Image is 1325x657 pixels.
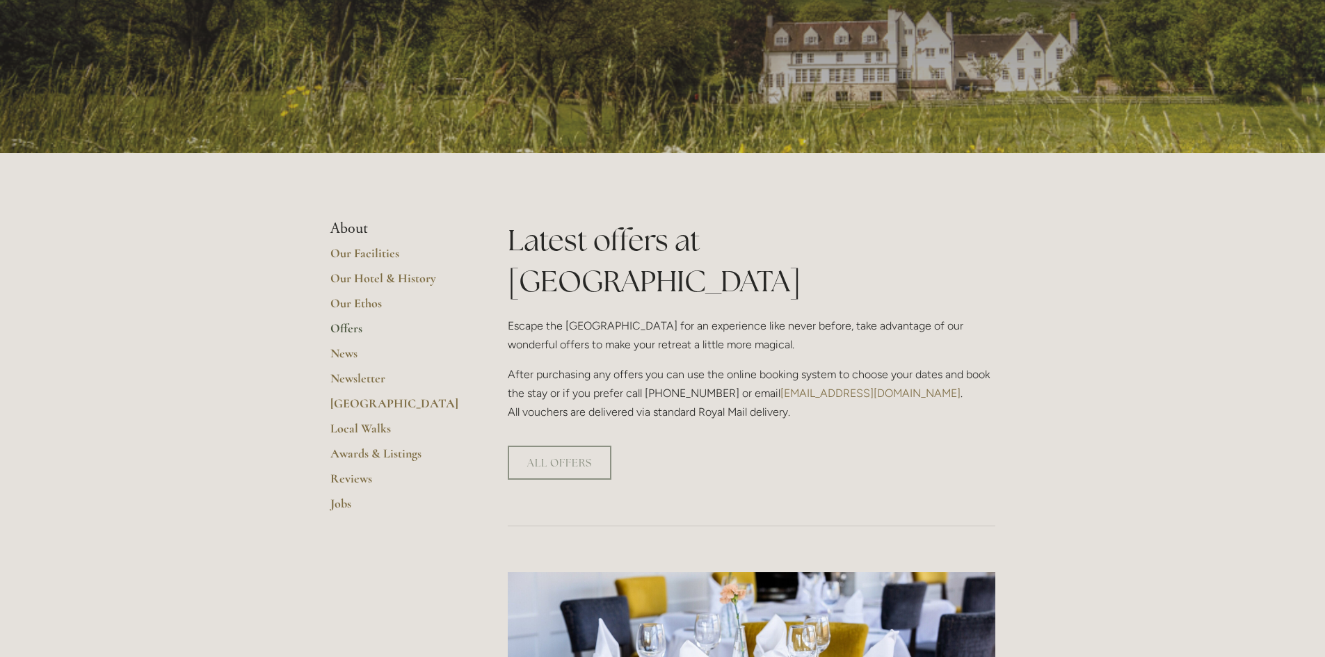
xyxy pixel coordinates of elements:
[330,421,463,446] a: Local Walks
[330,471,463,496] a: Reviews
[780,387,961,400] a: [EMAIL_ADDRESS][DOMAIN_NAME]
[508,220,995,302] h1: Latest offers at [GEOGRAPHIC_DATA]
[330,346,463,371] a: News
[330,220,463,238] li: About
[330,396,463,421] a: [GEOGRAPHIC_DATA]
[508,365,995,422] p: After purchasing any offers you can use the online booking system to choose your dates and book t...
[330,321,463,346] a: Offers
[330,446,463,471] a: Awards & Listings
[508,446,611,480] a: ALL OFFERS
[330,496,463,521] a: Jobs
[330,270,463,295] a: Our Hotel & History
[330,371,463,396] a: Newsletter
[330,295,463,321] a: Our Ethos
[330,245,463,270] a: Our Facilities
[508,316,995,354] p: Escape the [GEOGRAPHIC_DATA] for an experience like never before, take advantage of our wonderful...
